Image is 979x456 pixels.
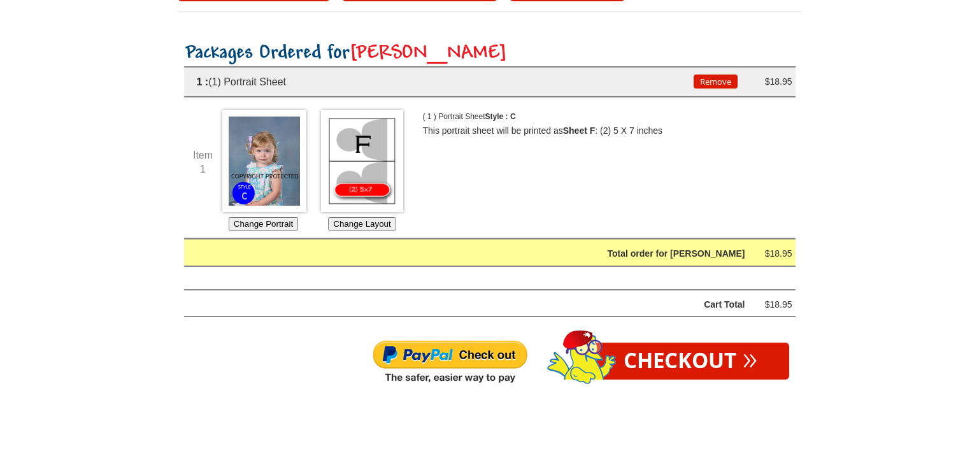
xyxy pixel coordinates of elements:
[694,74,732,90] div: Remove
[754,297,792,313] div: $18.95
[321,110,404,231] div: Choose which Layout you would like for this Portrait Sheet
[184,43,796,65] h2: Packages Ordered for
[217,297,745,313] div: Cart Total
[694,75,738,89] button: Remove
[423,110,550,124] p: ( 1 ) Portrait Sheet
[350,43,507,64] span: [PERSON_NAME]
[222,110,305,231] div: Choose which Image you'd like to use for this Portrait Sheet
[754,246,792,262] div: $18.95
[563,125,596,136] b: Sheet F
[372,339,528,385] img: Paypal
[222,110,306,212] img: Choose Image *1962_0135c*1962
[184,148,222,176] div: Item 1
[229,217,298,231] button: Change Portrait
[754,74,792,90] div: $18.95
[328,217,396,231] button: Change Layout
[423,124,773,138] p: This portrait sheet will be printed as : (2) 5 X 7 inches
[321,110,403,212] img: Choose Layout
[743,350,757,364] span: »
[197,76,209,87] span: 1 :
[592,343,789,380] a: Checkout»
[217,246,745,262] div: Total order for [PERSON_NAME]
[184,74,694,90] div: (1) Portrait Sheet
[485,112,516,121] span: Style : C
